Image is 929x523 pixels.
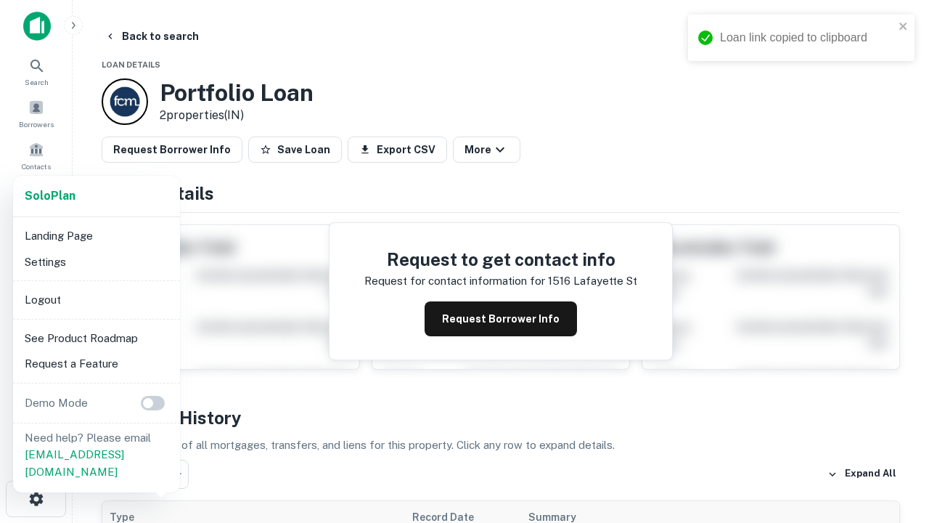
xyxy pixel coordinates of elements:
[19,325,174,352] li: See Product Roadmap
[25,429,168,481] p: Need help? Please email
[19,351,174,377] li: Request a Feature
[899,20,909,34] button: close
[25,187,75,205] a: SoloPlan
[19,287,174,313] li: Logout
[856,360,929,430] iframe: Chat Widget
[720,29,894,46] div: Loan link copied to clipboard
[19,394,94,412] p: Demo Mode
[19,223,174,249] li: Landing Page
[25,189,75,203] strong: Solo Plan
[19,249,174,275] li: Settings
[25,448,124,478] a: [EMAIL_ADDRESS][DOMAIN_NAME]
